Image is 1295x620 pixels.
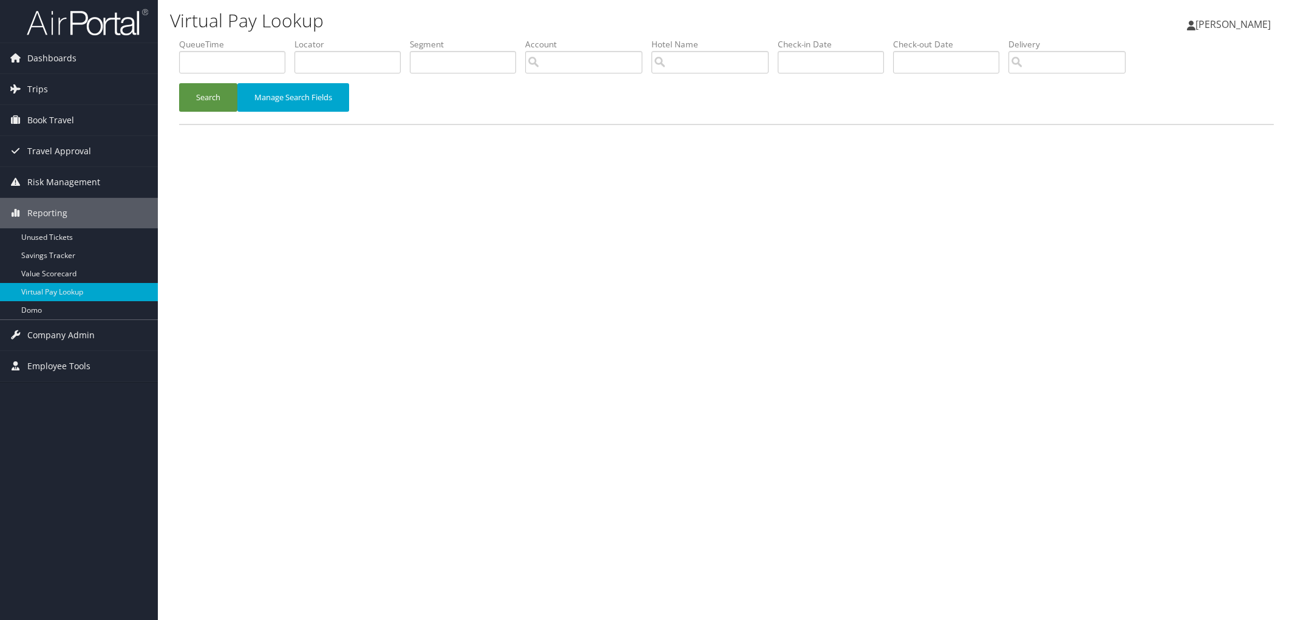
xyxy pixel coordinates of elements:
[27,74,48,104] span: Trips
[1195,18,1271,31] span: [PERSON_NAME]
[1187,6,1283,43] a: [PERSON_NAME]
[27,105,74,135] span: Book Travel
[27,198,67,228] span: Reporting
[294,38,410,50] label: Locator
[170,8,912,33] h1: Virtual Pay Lookup
[27,8,148,36] img: airportal-logo.png
[27,320,95,350] span: Company Admin
[179,83,237,112] button: Search
[27,136,91,166] span: Travel Approval
[27,167,100,197] span: Risk Management
[651,38,778,50] label: Hotel Name
[410,38,525,50] label: Segment
[27,351,90,381] span: Employee Tools
[179,38,294,50] label: QueueTime
[1008,38,1135,50] label: Delivery
[893,38,1008,50] label: Check-out Date
[525,38,651,50] label: Account
[778,38,893,50] label: Check-in Date
[27,43,76,73] span: Dashboards
[237,83,349,112] button: Manage Search Fields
